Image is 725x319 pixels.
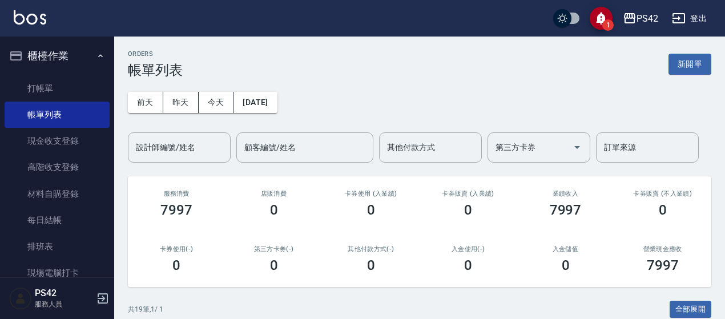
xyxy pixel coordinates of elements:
h3: 0 [270,202,278,218]
h2: 卡券販賣 (不入業績) [628,190,698,197]
h3: 7997 [550,202,582,218]
h3: 0 [562,257,570,273]
h2: 卡券使用 (入業績) [336,190,406,197]
a: 高階收支登錄 [5,154,110,180]
button: 昨天 [163,92,199,113]
h3: 0 [464,202,472,218]
a: 新開單 [668,58,711,69]
button: 今天 [199,92,234,113]
h2: 卡券使用(-) [142,245,211,253]
h2: 入金使用(-) [433,245,503,253]
img: Person [9,287,32,310]
h3: 7997 [160,202,192,218]
button: save [590,7,613,30]
h5: PS42 [35,288,93,299]
h3: 0 [659,202,667,218]
button: 登出 [667,8,711,29]
button: [DATE] [233,92,277,113]
span: 1 [602,19,614,31]
h3: 0 [367,202,375,218]
h2: 營業現金應收 [628,245,698,253]
p: 服務人員 [35,299,93,309]
h2: 卡券販賣 (入業績) [433,190,503,197]
a: 現場電腦打卡 [5,260,110,286]
a: 每日結帳 [5,207,110,233]
button: PS42 [618,7,663,30]
h3: 0 [270,257,278,273]
h2: 第三方卡券(-) [239,245,308,253]
button: 前天 [128,92,163,113]
a: 材料自購登錄 [5,181,110,207]
h2: 其他付款方式(-) [336,245,406,253]
h3: 帳單列表 [128,62,183,78]
h2: 店販消費 [239,190,308,197]
a: 打帳單 [5,75,110,102]
button: 新開單 [668,54,711,75]
h2: ORDERS [128,50,183,58]
button: Open [568,138,586,156]
h3: 0 [172,257,180,273]
h3: 0 [464,257,472,273]
p: 共 19 筆, 1 / 1 [128,304,163,314]
h2: 業績收入 [530,190,600,197]
h2: 入金儲值 [530,245,600,253]
h3: 7997 [647,257,679,273]
div: PS42 [637,11,658,26]
button: 櫃檯作業 [5,41,110,71]
a: 帳單列表 [5,102,110,128]
img: Logo [14,10,46,25]
h3: 服務消費 [142,190,211,197]
button: 全部展開 [670,301,712,318]
a: 排班表 [5,233,110,260]
a: 現金收支登錄 [5,128,110,154]
h3: 0 [367,257,375,273]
